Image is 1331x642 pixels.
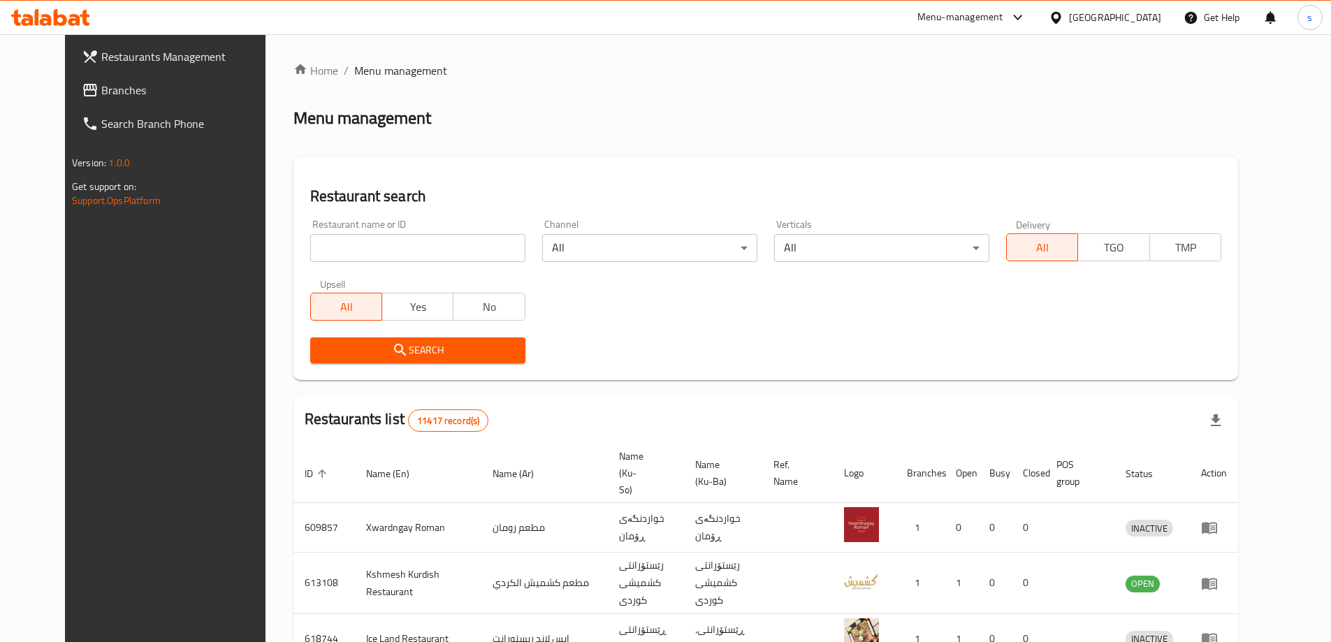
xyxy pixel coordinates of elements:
[1012,238,1072,258] span: All
[310,337,525,363] button: Search
[542,234,757,262] div: All
[608,553,684,614] td: رێستۆرانتی کشمیشى كوردى
[773,456,816,490] span: Ref. Name
[833,444,896,503] th: Logo
[1084,238,1144,258] span: TGO
[293,62,1238,79] nav: breadcrumb
[1056,456,1098,490] span: POS group
[355,553,481,614] td: Kshmesh Kurdish Restaurant
[388,297,448,317] span: Yes
[1190,444,1238,503] th: Action
[72,154,106,172] span: Version:
[1307,10,1312,25] span: s
[774,234,989,262] div: All
[354,62,447,79] span: Menu management
[101,82,276,99] span: Branches
[917,9,1003,26] div: Menu-management
[481,553,608,614] td: مطعم كشميش الكردي
[408,409,488,432] div: Total records count
[293,107,431,129] h2: Menu management
[1156,238,1216,258] span: TMP
[1126,576,1160,592] span: OPEN
[1126,465,1171,482] span: Status
[320,279,346,289] label: Upsell
[945,553,978,614] td: 1
[844,563,879,598] img: Kshmesh Kurdish Restaurant
[293,503,355,553] td: 609857
[310,234,525,262] input: Search for restaurant name or ID..
[684,553,762,614] td: رێستۆرانتی کشمیشى كوردى
[695,456,745,490] span: Name (Ku-Ba)
[321,342,514,359] span: Search
[317,297,377,317] span: All
[71,107,287,140] a: Search Branch Phone
[453,293,525,321] button: No
[459,297,519,317] span: No
[1006,233,1078,261] button: All
[101,115,276,132] span: Search Branch Phone
[101,48,276,65] span: Restaurants Management
[896,444,945,503] th: Branches
[71,40,287,73] a: Restaurants Management
[619,448,667,498] span: Name (Ku-So)
[1199,404,1232,437] div: Export file
[293,62,338,79] a: Home
[608,503,684,553] td: خواردنگەی ڕۆمان
[409,414,488,428] span: 11417 record(s)
[945,444,978,503] th: Open
[896,553,945,614] td: 1
[978,503,1012,553] td: 0
[1012,503,1045,553] td: 0
[1126,520,1173,537] span: INACTIVE
[1012,444,1045,503] th: Closed
[366,465,428,482] span: Name (En)
[1077,233,1149,261] button: TGO
[108,154,130,172] span: 1.0.0
[978,553,1012,614] td: 0
[355,503,481,553] td: Xwardngay Roman
[72,191,161,210] a: Support.OpsPlatform
[71,73,287,107] a: Branches
[493,465,552,482] span: Name (Ar)
[481,503,608,553] td: مطعم رومان
[1201,575,1227,592] div: Menu
[72,177,136,196] span: Get support on:
[293,553,355,614] td: 613108
[978,444,1012,503] th: Busy
[305,465,331,482] span: ID
[684,503,762,553] td: خواردنگەی ڕۆمان
[945,503,978,553] td: 0
[1012,553,1045,614] td: 0
[344,62,349,79] li: /
[1149,233,1221,261] button: TMP
[305,409,489,432] h2: Restaurants list
[1069,10,1161,25] div: [GEOGRAPHIC_DATA]
[381,293,453,321] button: Yes
[310,186,1221,207] h2: Restaurant search
[844,507,879,542] img: Xwardngay Roman
[310,293,382,321] button: All
[1201,519,1227,536] div: Menu
[896,503,945,553] td: 1
[1016,219,1051,229] label: Delivery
